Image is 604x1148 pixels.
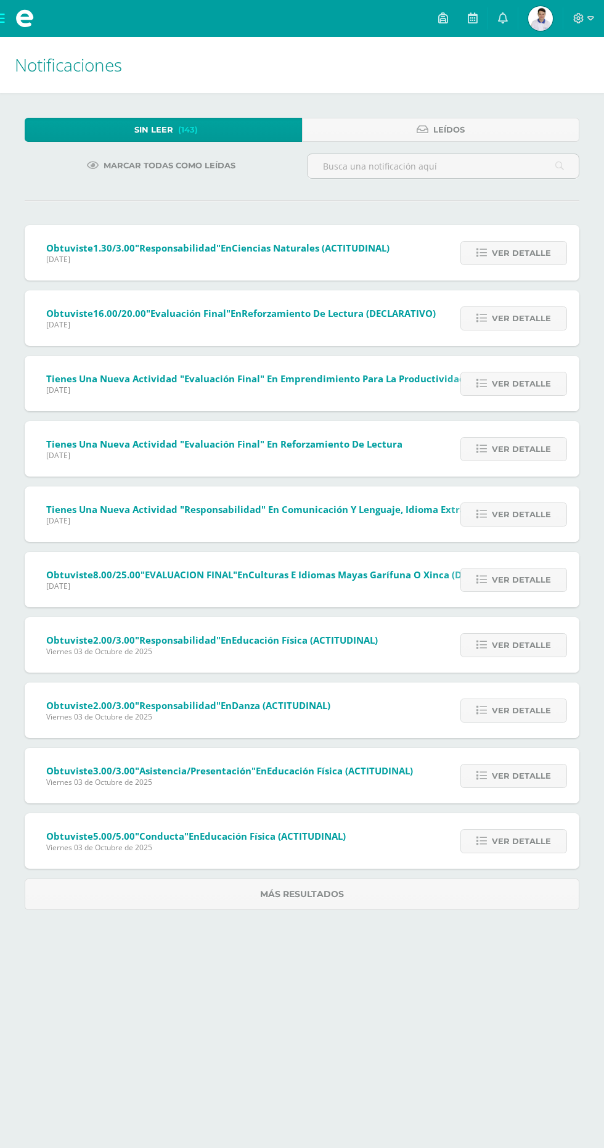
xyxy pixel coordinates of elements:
span: [DATE] [46,385,465,395]
span: Danza (ACTITUDINAL) [232,699,330,711]
span: Tienes una nueva actividad "Responsabilidad" En Comunicación y Lenguaje, Idioma Extranjero [46,503,490,515]
span: Viernes 03 de Octubre de 2025 [46,777,413,787]
span: 1.30/3.00 [93,242,135,254]
span: Viernes 03 de Octubre de 2025 [46,646,378,657]
span: Educación Física (ACTITUDINAL) [267,765,413,777]
span: Ver detalle [492,242,551,264]
span: 16.00/20.00 [93,307,146,319]
a: Más resultados [25,879,579,910]
span: [DATE] [46,450,402,461]
span: "Evaluación Final" [146,307,231,319]
span: Obtuviste en [46,568,521,581]
input: Busca una notificación aquí [308,154,579,178]
span: Ciencias Naturales (ACTITUDINAL) [232,242,390,254]
span: Sin leer [134,118,173,141]
span: 2.00/3.00 [93,634,135,646]
span: Ver detalle [492,307,551,330]
span: Obtuviste en [46,699,330,711]
span: 3.00/3.00 [93,765,135,777]
span: Ver detalle [492,699,551,722]
span: Ver detalle [492,634,551,657]
span: Tienes una nueva actividad "Evaluación Final" En Emprendimiento para la Productividad [46,372,465,385]
span: "Responsabilidad" [135,634,221,646]
span: [DATE] [46,254,390,264]
span: [DATE] [46,319,436,330]
span: "EVALUACION FINAL" [141,568,237,581]
span: Marcar todas como leídas [104,154,235,177]
span: [DATE] [46,581,521,591]
span: Obtuviste en [46,765,413,777]
a: Leídos [302,118,579,142]
span: Ver detalle [492,503,551,526]
span: Ver detalle [492,568,551,591]
span: Ver detalle [492,372,551,395]
span: "Responsabilidad" [135,242,221,254]
span: [DATE] [46,515,490,526]
span: 2.00/3.00 [93,699,135,711]
span: Viernes 03 de Octubre de 2025 [46,711,330,722]
span: Obtuviste en [46,242,390,254]
img: 09b1c7e60fa1c3a3d2dee349b1ada5b6.png [528,6,553,31]
span: Leídos [433,118,465,141]
span: 5.00/5.00 [93,830,135,842]
span: "Conducta" [135,830,189,842]
span: Tienes una nueva actividad "Evaluación Final" En Reforzamiento de Lectura [46,438,402,450]
span: Ver detalle [492,438,551,461]
span: Educación Física (ACTITUDINAL) [232,634,378,646]
span: Ver detalle [492,830,551,853]
span: Culturas e Idiomas Mayas Garífuna o Xinca (DECLARATIVO) [248,568,521,581]
a: Sin leer(143) [25,118,302,142]
a: Marcar todas como leídas [71,154,251,178]
span: (143) [178,118,198,141]
span: Viernes 03 de Octubre de 2025 [46,842,346,853]
span: Obtuviste en [46,634,378,646]
span: Reforzamiento de Lectura (DECLARATIVO) [242,307,436,319]
span: Obtuviste en [46,307,436,319]
span: "Responsabilidad" [135,699,221,711]
span: "Asistencia/Presentación" [135,765,256,777]
span: Notificaciones [15,53,122,76]
span: 8.00/25.00 [93,568,141,581]
span: Obtuviste en [46,830,346,842]
span: Educación Física (ACTITUDINAL) [200,830,346,842]
span: Ver detalle [492,765,551,787]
